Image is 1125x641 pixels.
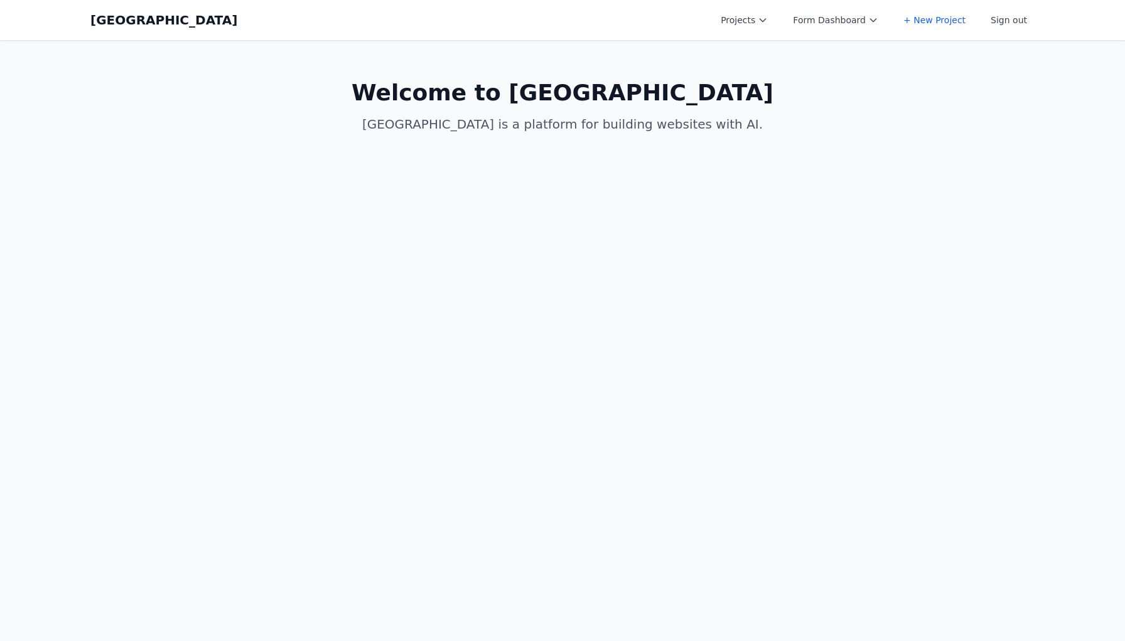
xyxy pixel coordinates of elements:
[896,9,973,31] a: + New Project
[90,11,237,29] a: [GEOGRAPHIC_DATA]
[321,115,804,133] p: [GEOGRAPHIC_DATA] is a platform for building websites with AI.
[321,80,804,105] h1: Welcome to [GEOGRAPHIC_DATA]
[983,9,1035,31] button: Sign out
[785,9,886,31] button: Form Dashboard
[713,9,775,31] button: Projects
